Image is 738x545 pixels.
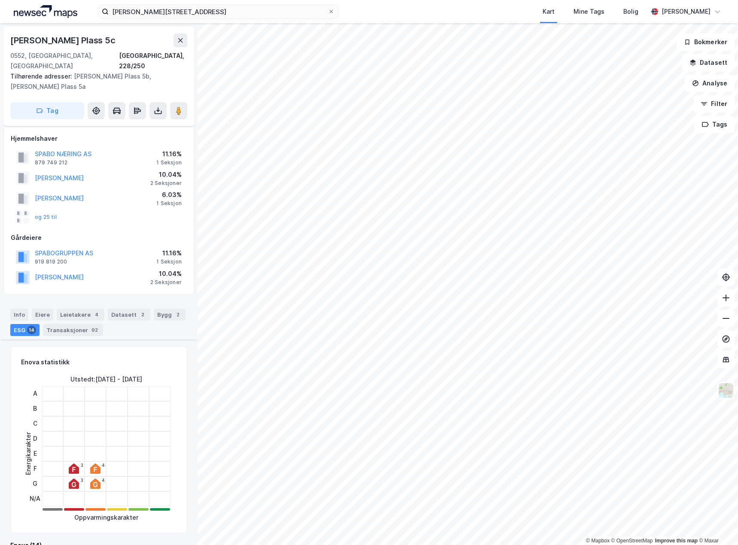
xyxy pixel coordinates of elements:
div: Kontrollprogram for chat [695,504,738,545]
div: Bolig [623,6,638,17]
a: OpenStreetMap [611,538,653,544]
div: 3 [81,478,83,483]
div: B [30,401,40,416]
div: G [30,476,40,491]
div: 2 Seksjoner [150,180,182,187]
img: logo.a4113a55bc3d86da70a041830d287a7e.svg [14,5,77,18]
div: 11.16% [156,248,182,258]
div: Energikarakter [23,432,34,475]
div: Hjemmelshaver [11,133,187,144]
div: Utstedt : [DATE] - [DATE] [70,374,142,385]
div: [PERSON_NAME] Plass 5c [10,33,117,47]
a: Improve this map [655,538,698,544]
span: Tilhørende adresser: [10,73,74,80]
div: N/A [30,491,40,506]
div: Eiere [32,309,53,321]
img: Z [718,382,734,399]
div: 1 Seksjon [156,200,182,207]
div: C [30,416,40,431]
div: E [30,446,40,461]
div: 2 Seksjoner [150,279,182,286]
div: Gårdeiere [11,233,187,243]
div: 4 [102,478,105,483]
div: Leietakere [57,309,104,321]
div: 0552, [GEOGRAPHIC_DATA], [GEOGRAPHIC_DATA] [10,51,119,71]
div: Bygg [154,309,186,321]
div: Oppvarmingskarakter [74,512,138,523]
div: 3 [81,463,83,468]
div: ESG [10,324,40,336]
div: F [30,461,40,476]
div: 10.04% [150,170,182,180]
div: [PERSON_NAME] [662,6,711,17]
div: Transaksjoner [43,324,103,336]
div: Enova statistikk [21,357,70,367]
div: 919 819 200 [35,258,67,265]
div: Info [10,309,28,321]
div: [PERSON_NAME] Plass 5b, [PERSON_NAME] Plass 5a [10,71,180,92]
div: 14 [27,326,36,334]
div: Kart [543,6,555,17]
div: 2 [174,310,182,319]
div: 11.16% [156,149,182,159]
div: 879 749 212 [35,159,67,166]
button: Tags [695,116,735,133]
button: Filter [693,95,735,112]
iframe: Chat Widget [695,504,738,545]
button: Tag [10,102,84,119]
div: [GEOGRAPHIC_DATA], 228/250 [119,51,187,71]
button: Bokmerker [677,33,735,51]
div: Mine Tags [573,6,604,17]
button: Analyse [685,75,735,92]
button: Datasett [682,54,735,71]
div: 4 [92,310,101,319]
div: A [30,386,40,401]
input: Søk på adresse, matrikkel, gårdeiere, leietakere eller personer [109,5,328,18]
div: 1 Seksjon [156,258,182,265]
div: D [30,431,40,446]
div: 6.03% [156,190,182,200]
div: 92 [90,326,100,334]
div: 1 Seksjon [156,159,182,166]
a: Mapbox [586,538,610,544]
div: 2 [138,310,147,319]
div: 10.04% [150,269,182,279]
div: 4 [102,463,105,468]
div: Datasett [108,309,150,321]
